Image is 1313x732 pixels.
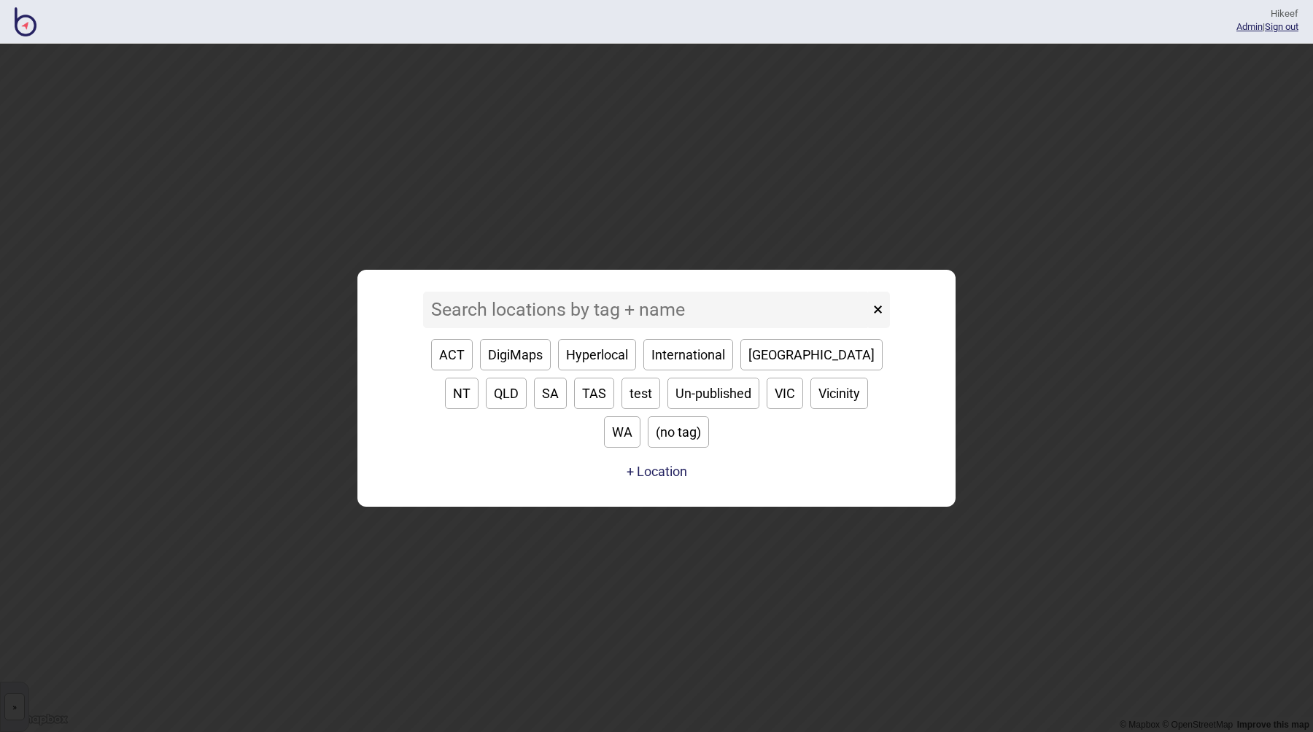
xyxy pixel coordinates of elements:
[1236,21,1263,32] a: Admin
[643,339,733,370] button: International
[445,378,479,409] button: NT
[621,378,660,409] button: test
[574,378,614,409] button: TAS
[486,378,527,409] button: QLD
[1265,21,1298,32] button: Sign out
[1236,7,1298,20] div: Hi keef
[480,339,551,370] button: DigiMaps
[740,339,883,370] button: [GEOGRAPHIC_DATA]
[623,459,691,485] a: + Location
[810,378,868,409] button: Vicinity
[534,378,567,409] button: SA
[648,416,709,448] button: (no tag)
[604,416,640,448] button: WA
[627,464,687,479] button: + Location
[866,292,890,328] button: ×
[423,292,869,328] input: Search locations by tag + name
[431,339,473,370] button: ACT
[558,339,636,370] button: Hyperlocal
[767,378,803,409] button: VIC
[667,378,759,409] button: Un-published
[15,7,36,36] img: BindiMaps CMS
[1236,21,1265,32] span: |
